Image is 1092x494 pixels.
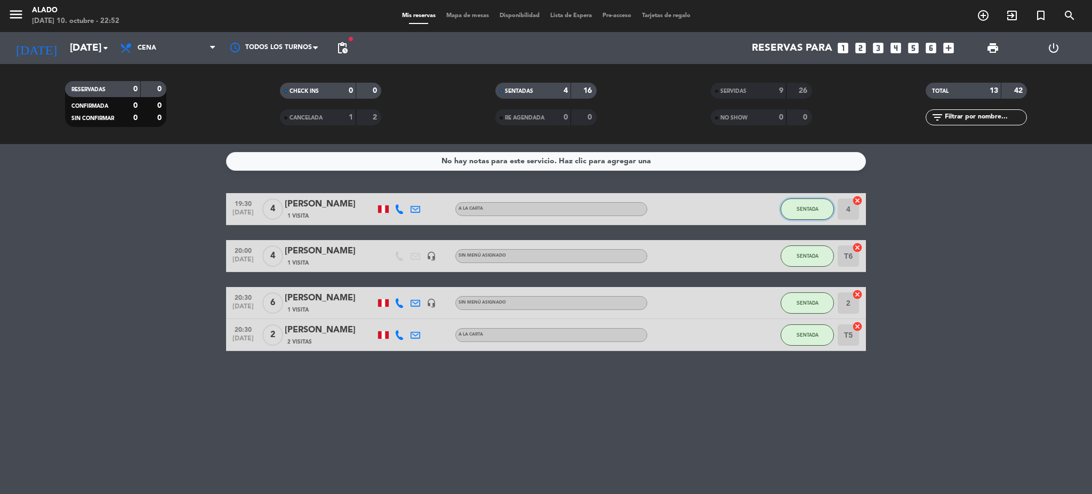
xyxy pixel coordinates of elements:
strong: 9 [779,87,783,94]
i: looks_4 [889,41,903,55]
span: Sin menú asignado [459,300,506,305]
span: Disponibilidad [494,13,545,19]
span: [DATE] [230,335,256,347]
i: add_box [942,41,955,55]
i: cancel [852,195,863,206]
i: cancel [852,289,863,300]
i: looks_3 [871,41,885,55]
span: 19:30 [230,197,256,209]
span: print [986,42,999,54]
i: cancel [852,242,863,253]
div: [PERSON_NAME] [285,291,375,305]
strong: 26 [799,87,809,94]
i: looks_two [854,41,868,55]
div: [PERSON_NAME] [285,244,375,258]
span: SENTADA [797,253,818,259]
span: 1 Visita [287,212,309,220]
span: Tarjetas de regalo [637,13,696,19]
span: NO SHOW [720,115,748,121]
span: [DATE] [230,303,256,315]
span: Mapa de mesas [441,13,494,19]
i: filter_list [931,111,944,124]
i: looks_5 [906,41,920,55]
span: Mis reservas [397,13,441,19]
span: Cena [138,44,156,52]
strong: 0 [157,114,164,122]
i: headset_mic [427,298,436,308]
span: A la carta [459,206,483,211]
span: SENTADA [797,332,818,338]
span: 1 Visita [287,306,309,314]
strong: 0 [157,85,164,93]
span: 4 [262,198,283,220]
input: Filtrar por nombre... [944,111,1026,123]
span: Reservas para [752,42,832,54]
span: 20:30 [230,323,256,335]
strong: 0 [157,102,164,109]
strong: 1 [349,114,353,121]
span: fiber_manual_record [348,36,354,42]
i: power_settings_new [1047,42,1060,54]
span: 1 Visita [287,259,309,267]
span: SENTADA [797,300,818,306]
div: [DATE] 10. octubre - 22:52 [32,16,119,27]
strong: 0 [133,114,138,122]
div: LOG OUT [1023,32,1084,64]
span: Pre-acceso [597,13,637,19]
i: add_circle_outline [977,9,990,22]
span: RESERVADAS [71,87,106,92]
div: Alado [32,5,119,16]
strong: 4 [564,87,568,94]
span: SENTADA [797,206,818,212]
strong: 0 [779,114,783,121]
i: arrow_drop_down [99,42,112,54]
i: headset_mic [427,251,436,261]
div: [PERSON_NAME] [285,197,375,211]
strong: 0 [803,114,809,121]
strong: 0 [588,114,594,121]
span: Lista de Espera [545,13,597,19]
span: SIN CONFIRMAR [71,116,114,121]
strong: 0 [133,85,138,93]
div: [PERSON_NAME] [285,323,375,337]
span: CONFIRMADA [71,103,108,109]
strong: 16 [583,87,594,94]
span: 4 [262,245,283,267]
i: looks_6 [924,41,938,55]
i: [DATE] [8,36,65,60]
span: 2 Visitas [287,338,312,346]
strong: 0 [349,87,353,94]
span: SERVIDAS [720,89,746,94]
span: pending_actions [336,42,349,54]
strong: 42 [1014,87,1025,94]
span: A la carta [459,332,483,337]
i: menu [8,6,24,22]
strong: 13 [990,87,998,94]
strong: 0 [373,87,379,94]
span: RE AGENDADA [505,115,544,121]
i: turned_in_not [1034,9,1047,22]
span: [DATE] [230,209,256,221]
span: TOTAL [932,89,949,94]
span: CHECK INS [290,89,319,94]
span: [DATE] [230,256,256,268]
span: 20:00 [230,244,256,256]
strong: 2 [373,114,379,121]
i: cancel [852,321,863,332]
span: 20:30 [230,291,256,303]
strong: 0 [564,114,568,121]
i: search [1063,9,1076,22]
span: 2 [262,324,283,346]
i: exit_to_app [1006,9,1018,22]
span: CANCELADA [290,115,323,121]
strong: 0 [133,102,138,109]
span: SENTADAS [505,89,533,94]
span: 6 [262,292,283,314]
div: No hay notas para este servicio. Haz clic para agregar una [441,155,651,168]
span: Sin menú asignado [459,253,506,258]
i: looks_one [836,41,850,55]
